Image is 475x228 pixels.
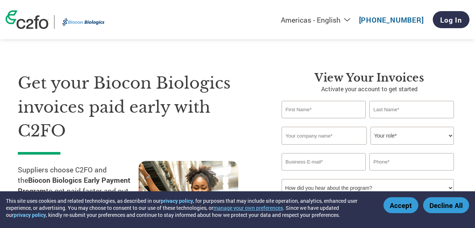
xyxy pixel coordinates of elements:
div: This site uses cookies and related technologies, as described in our , for purposes that may incl... [6,197,373,218]
strong: Biocon Biologics Early Payment Program [18,175,130,195]
img: c2fo logo [6,10,49,29]
a: privacy policy [161,197,193,204]
input: Phone* [369,153,454,171]
input: Last Name* [369,101,454,118]
h1: Get your Biocon Biologics invoices paid early with C2FO [18,71,259,143]
div: Invalid last name or last name is too long [369,119,454,124]
input: First Name* [282,101,366,118]
button: Accept [383,197,418,213]
input: Invalid Email format [282,153,366,171]
div: Invalid company name or company name is too long [282,145,454,150]
a: Log In [433,11,469,28]
button: Decline All [423,197,469,213]
div: Inavlid Phone Number [369,171,454,176]
select: Title/Role [371,127,454,145]
a: [PHONE_NUMBER] [359,15,424,24]
img: Biocon Biologics [60,15,107,29]
p: Activate your account to get started [282,85,457,93]
div: Invalid first name or first name is too long [282,119,366,124]
a: privacy policy [14,211,46,218]
h3: View Your Invoices [282,71,457,85]
div: Inavlid Email Address [282,171,366,176]
input: Your company name* [282,127,367,145]
button: manage your own preferences [213,204,283,211]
